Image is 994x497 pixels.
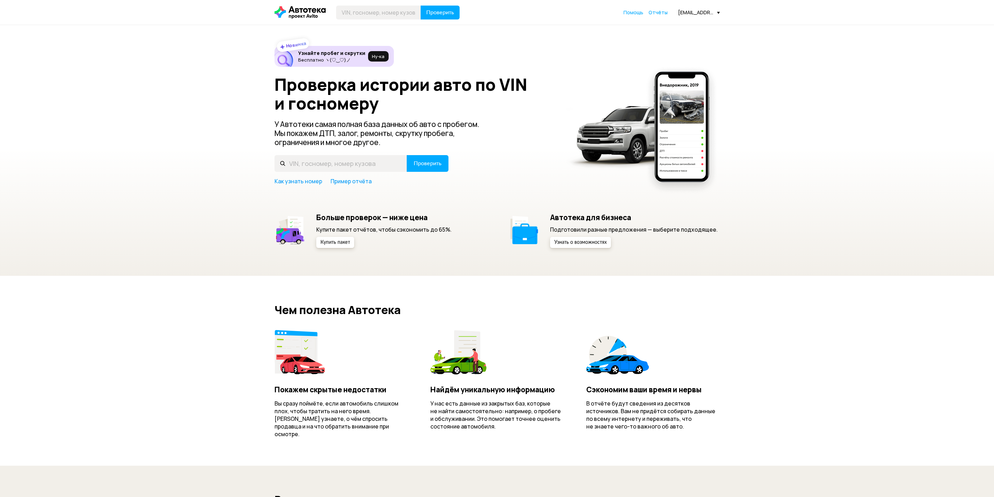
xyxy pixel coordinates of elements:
[407,155,448,172] button: Проверить
[554,240,607,245] span: Узнать о возможностях
[372,54,384,59] span: Ну‑ка
[623,9,643,16] a: Помощь
[316,237,354,248] button: Купить пакет
[426,10,454,15] span: Проверить
[275,75,557,113] h1: Проверка истории авто по VIN и госномеру
[430,385,564,394] h4: Найдём уникальную информацию
[421,6,460,19] button: Проверить
[320,240,350,245] span: Купить пакет
[275,155,407,172] input: VIN, госномер, номер кузова
[649,9,668,16] a: Отчёты
[550,226,718,233] p: Подготовили разные предложения — выберите подходящее.
[275,400,408,438] p: Вы сразу поймёте, если автомобиль слишком плох, чтобы тратить на него время. [PERSON_NAME] узнает...
[285,40,307,49] strong: Новинка
[316,213,452,222] h5: Больше проверок — ниже цена
[550,237,611,248] button: Узнать о возможностях
[298,50,365,56] h6: Узнайте пробег и скрутки
[275,177,322,185] a: Как узнать номер
[275,385,408,394] h4: Покажем скрытые недостатки
[550,213,718,222] h5: Автотека для бизнеса
[331,177,372,185] a: Пример отчёта
[430,400,564,430] p: У нас есть данные из закрытых баз, которые не найти самостоятельно: например, о пробеге и обслужи...
[275,120,491,147] p: У Автотеки самая полная база данных об авто с пробегом. Мы покажем ДТП, залог, ремонты, скрутку п...
[275,304,720,316] h2: Чем полезна Автотека
[336,6,421,19] input: VIN, госномер, номер кузова
[586,385,719,394] h4: Сэкономим ваши время и нервы
[316,226,452,233] p: Купите пакет отчётов, чтобы сэкономить до 65%.
[298,57,365,63] p: Бесплатно ヽ(♡‿♡)ノ
[678,9,720,16] div: [EMAIL_ADDRESS][DOMAIN_NAME]
[586,400,719,430] p: В отчёте будут сведения из десятков источников. Вам не придётся собирать данные по всему интернет...
[414,161,442,166] span: Проверить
